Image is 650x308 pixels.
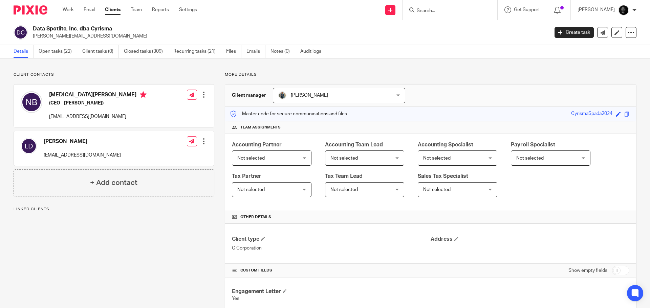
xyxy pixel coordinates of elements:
[232,288,431,295] h4: Engagement Letter
[416,8,477,14] input: Search
[237,187,265,192] span: Not selected
[232,142,282,147] span: Accounting Partner
[14,45,34,58] a: Details
[44,152,121,159] p: [EMAIL_ADDRESS][DOMAIN_NAME]
[49,100,147,106] h5: (CEO - [PERSON_NAME])
[14,25,28,40] img: svg%3E
[240,125,281,130] span: Team assignments
[152,6,169,13] a: Reports
[14,5,47,15] img: Pixie
[330,187,358,192] span: Not selected
[232,92,266,99] h3: Client manager
[232,236,431,243] h4: Client type
[325,142,383,147] span: Accounting Team Lead
[232,245,431,252] p: C Corporation
[225,72,636,77] p: More details
[568,267,607,274] label: Show empty fields
[39,45,77,58] a: Open tasks (22)
[14,207,214,212] p: Linked clients
[514,7,540,12] span: Get Support
[571,110,612,118] div: CyrismaSpada2024
[431,236,629,243] h4: Address
[49,91,147,100] h4: [MEDICAL_DATA][PERSON_NAME]
[516,156,544,161] span: Not selected
[325,173,363,179] span: Tax Team Lead
[14,72,214,77] p: Client contacts
[173,45,221,58] a: Recurring tasks (21)
[291,93,328,98] span: [PERSON_NAME]
[84,6,95,13] a: Email
[423,187,451,192] span: Not selected
[82,45,119,58] a: Client tasks (0)
[63,6,73,13] a: Work
[232,296,239,301] span: Yes
[33,25,442,32] h2: Data Spotlite, Inc. dba Cyrisma
[140,91,147,98] i: Primary
[44,138,121,145] h4: [PERSON_NAME]
[90,177,137,188] h4: + Add contact
[423,156,451,161] span: Not selected
[105,6,121,13] a: Clients
[270,45,295,58] a: Notes (0)
[230,111,347,117] p: Master code for secure communications and files
[300,45,326,58] a: Audit logs
[618,5,629,16] img: Chris.jpg
[179,6,197,13] a: Settings
[33,33,544,40] p: [PERSON_NAME][EMAIL_ADDRESS][DOMAIN_NAME]
[237,156,265,161] span: Not selected
[131,6,142,13] a: Team
[511,142,555,147] span: Payroll Specialist
[232,173,261,179] span: Tax Partner
[21,138,37,154] img: svg%3E
[578,6,615,13] p: [PERSON_NAME]
[246,45,265,58] a: Emails
[21,91,42,113] img: svg%3E
[418,173,468,179] span: Sales Tax Specialist
[124,45,168,58] a: Closed tasks (309)
[278,91,286,99] img: DSC08415.jpg
[330,156,358,161] span: Not selected
[226,45,241,58] a: Files
[240,214,271,220] span: Other details
[49,113,147,120] p: [EMAIL_ADDRESS][DOMAIN_NAME]
[418,142,473,147] span: Accounting Specialist
[555,27,594,38] a: Create task
[232,268,431,273] h4: CUSTOM FIELDS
